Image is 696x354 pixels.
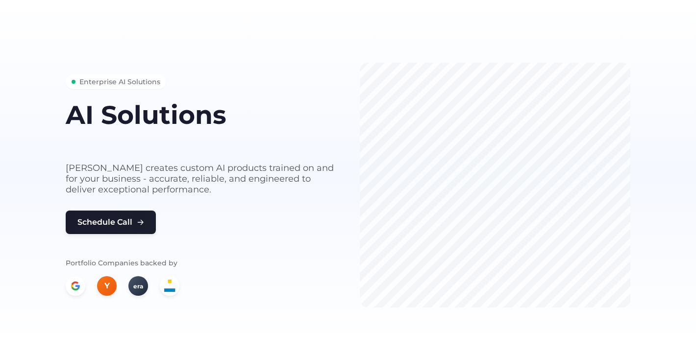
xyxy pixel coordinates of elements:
[66,163,336,195] p: [PERSON_NAME] creates custom AI products trained on and for your business - accurate, reliable, a...
[66,101,336,129] h1: AI Solutions
[128,276,148,296] div: era
[66,211,156,234] button: Schedule Call
[66,133,336,151] h2: built for your business needs
[79,76,160,87] span: Enterprise AI Solutions
[97,276,117,296] div: Y
[66,258,336,268] p: Portfolio Companies backed by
